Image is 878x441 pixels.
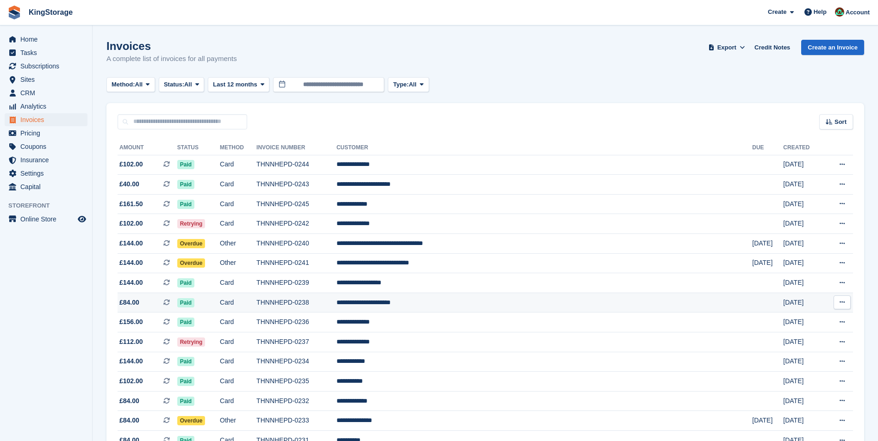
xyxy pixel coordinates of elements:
[220,332,256,352] td: Card
[25,5,76,20] a: KingStorage
[783,372,823,392] td: [DATE]
[783,332,823,352] td: [DATE]
[159,77,204,92] button: Status: All
[256,273,336,293] td: THNNHEPD-0239
[336,141,752,155] th: Customer
[256,214,336,234] td: THNNHEPD-0242
[220,293,256,312] td: Card
[5,180,87,193] a: menu
[5,167,87,180] a: menu
[706,40,747,55] button: Export
[208,77,269,92] button: Last 12 months
[834,117,847,127] span: Sort
[220,194,256,214] td: Card
[20,100,76,113] span: Analytics
[393,80,409,89] span: Type:
[220,175,256,195] td: Card
[119,376,143,386] span: £102.00
[177,200,194,209] span: Paid
[835,7,844,17] img: John King
[20,113,76,126] span: Invoices
[220,253,256,273] td: Other
[119,356,143,366] span: £144.00
[119,396,139,406] span: £84.00
[783,141,823,155] th: Created
[177,318,194,327] span: Paid
[801,40,864,55] a: Create an Invoice
[7,6,21,19] img: stora-icon-8386f47178a22dfd0bd8f6a31ec36ba5ce8667c1dd55bd0f319d3a0aa187defe.svg
[119,219,143,228] span: £102.00
[783,214,823,234] td: [DATE]
[783,175,823,195] td: [DATE]
[184,80,192,89] span: All
[752,411,783,431] td: [DATE]
[220,155,256,175] td: Card
[177,298,194,307] span: Paid
[256,253,336,273] td: THNNHEPD-0241
[751,40,794,55] a: Credit Notes
[20,140,76,153] span: Coupons
[409,80,417,89] span: All
[5,213,87,226] a: menu
[106,77,155,92] button: Method: All
[5,60,87,73] a: menu
[76,214,87,225] a: Preview store
[5,100,87,113] a: menu
[106,40,237,52] h1: Invoices
[220,372,256,392] td: Card
[256,175,336,195] td: THNNHEPD-0243
[177,397,194,406] span: Paid
[119,298,139,307] span: £84.00
[8,201,92,210] span: Storefront
[119,239,143,248] span: £144.00
[177,180,194,189] span: Paid
[5,46,87,59] a: menu
[752,253,783,273] td: [DATE]
[177,141,220,155] th: Status
[768,7,786,17] span: Create
[177,357,194,366] span: Paid
[213,80,257,89] span: Last 12 months
[119,179,139,189] span: £40.00
[388,77,429,92] button: Type: All
[20,180,76,193] span: Capital
[20,60,76,73] span: Subscriptions
[256,234,336,254] td: THNNHEPD-0240
[119,317,143,327] span: £156.00
[119,416,139,425] span: £84.00
[783,273,823,293] td: [DATE]
[20,86,76,99] span: CRM
[220,214,256,234] td: Card
[783,253,823,273] td: [DATE]
[752,234,783,254] td: [DATE]
[220,273,256,293] td: Card
[783,194,823,214] td: [DATE]
[177,239,205,248] span: Overdue
[5,73,87,86] a: menu
[5,127,87,140] a: menu
[220,141,256,155] th: Method
[256,312,336,332] td: THNNHEPD-0236
[5,86,87,99] a: menu
[177,258,205,268] span: Overdue
[220,312,256,332] td: Card
[256,411,336,431] td: THNNHEPD-0233
[119,159,143,169] span: £102.00
[220,391,256,411] td: Card
[256,194,336,214] td: THNNHEPD-0245
[814,7,827,17] span: Help
[5,113,87,126] a: menu
[20,167,76,180] span: Settings
[256,141,336,155] th: Invoice Number
[256,352,336,372] td: THNNHEPD-0234
[119,199,143,209] span: £161.50
[256,372,336,392] td: THNNHEPD-0235
[220,234,256,254] td: Other
[5,153,87,166] a: menu
[20,73,76,86] span: Sites
[177,219,205,228] span: Retrying
[256,293,336,312] td: THNNHEPD-0238
[20,127,76,140] span: Pricing
[752,141,783,155] th: Due
[783,293,823,312] td: [DATE]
